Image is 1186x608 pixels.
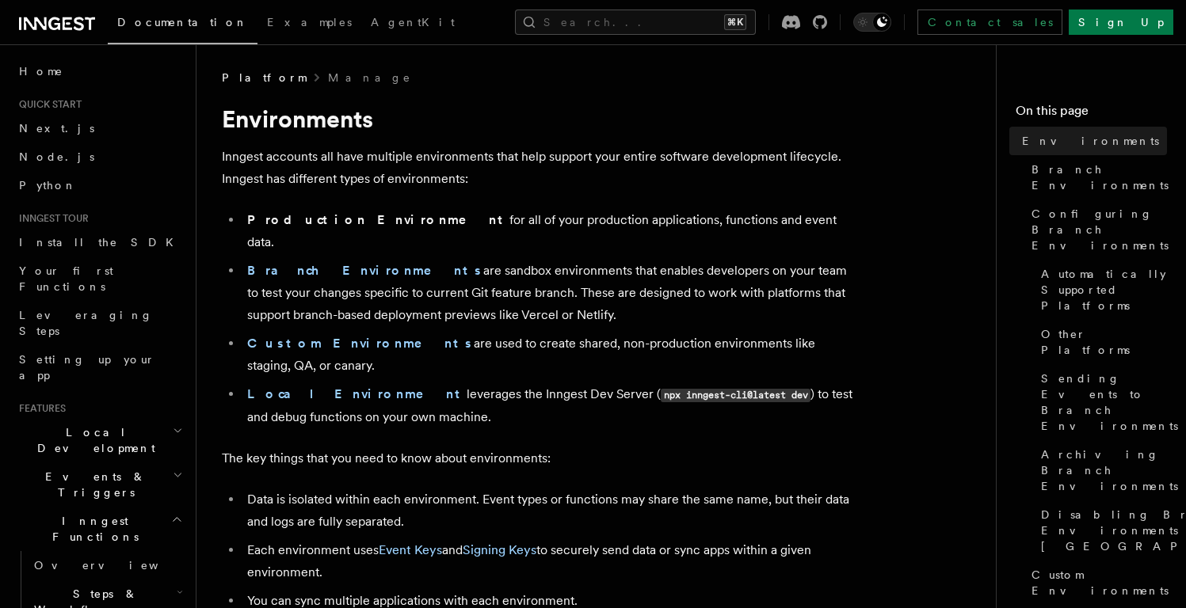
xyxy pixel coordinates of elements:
[13,469,173,500] span: Events & Triggers
[13,418,186,462] button: Local Development
[19,264,113,293] span: Your first Functions
[13,462,186,507] button: Events & Triggers
[19,353,155,382] span: Setting up your app
[1069,9,1173,35] a: Sign Up
[117,16,248,28] span: Documentation
[1041,266,1167,313] span: Automatically Supported Platforms
[13,507,186,551] button: Inngest Functions
[242,209,856,253] li: for all of your production applications, functions and event data.
[379,542,442,557] a: Event Keys
[247,212,509,227] strong: Production Environment
[222,146,856,190] p: Inngest accounts all have multiple environments that help support your entire software developmen...
[13,171,186,199] a: Python
[13,114,186,142] a: Next.js
[13,345,186,389] a: Setting up your app
[1035,320,1167,364] a: Other Platforms
[222,70,306,85] span: Platform
[328,70,412,85] a: Manage
[257,5,361,43] a: Examples
[1035,260,1167,320] a: Automatically Supported Platforms
[242,260,856,326] li: are sandbox environments that enables developers on your team to test your changes specific to cu...
[19,122,94,135] span: Next.js
[242,332,856,377] li: are used to create shared, non-production environments like staging, QA, or canary.
[1032,161,1169,193] span: Branch Environments
[19,309,153,337] span: Leveraging Steps
[13,301,186,345] a: Leveraging Steps
[1035,500,1167,560] a: Disabling Branch Environments in [GEOGRAPHIC_DATA]
[13,256,186,301] a: Your first Functions
[724,14,746,30] kbd: ⌘K
[13,402,66,415] span: Features
[267,16,352,28] span: Examples
[1032,567,1169,598] span: Custom Environments
[1035,364,1167,440] a: Sending Events to Branch Environments
[247,263,483,278] a: Branch Environments
[13,212,89,225] span: Inngest tour
[361,5,464,43] a: AgentKit
[13,98,82,111] span: Quick start
[222,447,856,469] p: The key things that you need to know about environments:
[242,539,856,583] li: Each environment uses and to securely send data or sync apps within a given environment.
[19,236,183,249] span: Install the SDK
[19,63,63,79] span: Home
[1016,101,1167,127] h4: On this page
[242,383,856,428] li: leverages the Inngest Dev Server ( ) to test and debug functions on your own machine.
[371,16,455,28] span: AgentKit
[19,179,77,192] span: Python
[1041,446,1178,494] span: Archiving Branch Environments
[13,513,171,545] span: Inngest Functions
[1032,206,1169,253] span: Configuring Branch Environments
[1035,440,1167,500] a: Archiving Branch Environments
[853,13,891,32] button: Toggle dark mode
[242,488,856,533] li: Data is isolated within each environment. Event types or functions may share the same name, but t...
[108,5,257,44] a: Documentation
[28,551,186,579] a: Overview
[1041,370,1178,434] span: Sending Events to Branch Environments
[1041,326,1167,358] span: Other Platforms
[19,150,94,163] span: Node.js
[222,104,856,133] h1: Environments
[515,9,756,35] button: Search...⌘K
[13,424,173,456] span: Local Development
[1025,199,1167,260] a: Configuring Branch Environments
[661,389,810,402] code: npx inngest-cli@latest dev
[34,559,197,572] span: Overview
[1025,560,1167,605] a: Custom Environments
[463,542,536,557] a: Signing Keys
[247,386,467,401] a: Local Environment
[1022,133,1159,149] span: Environments
[13,57,186,85] a: Home
[13,228,186,256] a: Install the SDK
[13,142,186,171] a: Node.js
[1025,155,1167,199] a: Branch Environments
[917,9,1062,35] a: Contact sales
[1016,127,1167,155] a: Environments
[247,336,474,351] a: Custom Environments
